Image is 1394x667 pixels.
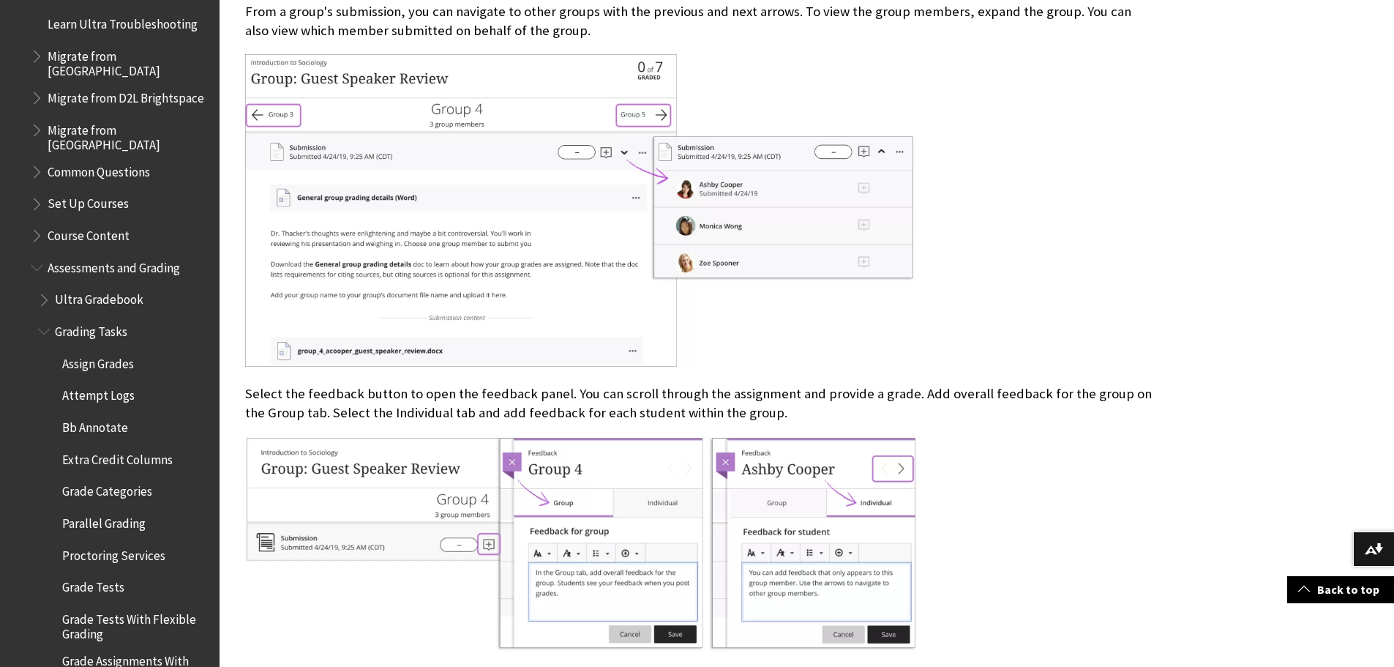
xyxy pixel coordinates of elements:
[62,415,128,435] span: Bb Annotate
[48,86,204,105] span: Migrate from D2L Brightspace
[55,288,143,308] span: Ultra Gradebook
[62,607,209,641] span: Grade Tests With Flexible Grading
[48,256,180,275] span: Assessments and Grading
[55,319,127,339] span: Grading Tasks
[62,575,124,595] span: Grade Tests
[48,118,209,152] span: Migrate from [GEOGRAPHIC_DATA]
[62,511,146,531] span: Parallel Grading
[62,447,173,467] span: Extra Credit Columns
[62,543,165,563] span: Proctoring Services
[48,192,129,212] span: Set Up Courses
[245,384,1153,422] p: Select the feedback button to open the feedback panel. You can scroll through the assignment and ...
[48,12,198,31] span: Learn Ultra Troubleshooting
[62,351,134,371] span: Assign Grades
[62,384,135,403] span: Attempt Logs
[245,54,918,368] img: An example group submission is open with 1) the previous and next navigation arrows highlighted, ...
[1287,576,1394,603] a: Back to top
[62,479,152,499] span: Grade Categories
[245,436,918,655] img: An example group submission is open with 1) the feedback icon selected and highlighted, 2) the "G...
[48,160,150,179] span: Common Questions
[48,44,209,78] span: Migrate from [GEOGRAPHIC_DATA]
[245,2,1153,40] p: From a group's submission, you can navigate to other groups with the previous and next arrows. To...
[48,223,130,243] span: Course Content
